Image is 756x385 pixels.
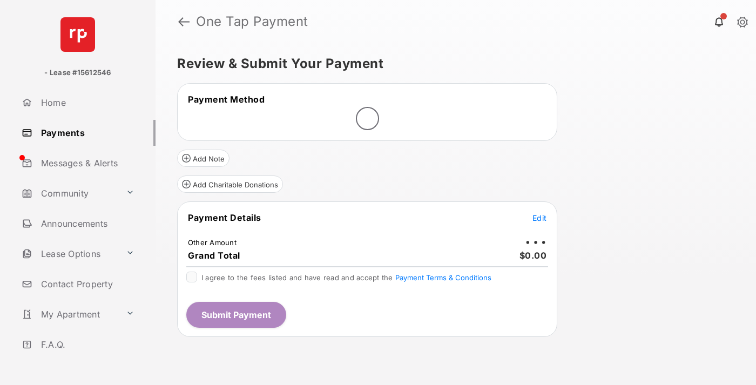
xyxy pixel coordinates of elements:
[532,213,546,222] span: Edit
[17,211,156,237] a: Announcements
[188,250,240,261] span: Grand Total
[17,90,156,116] a: Home
[188,212,261,223] span: Payment Details
[177,175,283,193] button: Add Charitable Donations
[519,250,547,261] span: $0.00
[17,150,156,176] a: Messages & Alerts
[44,67,111,78] p: - Lease #15612546
[177,57,726,70] h5: Review & Submit Your Payment
[17,120,156,146] a: Payments
[201,273,491,282] span: I agree to the fees listed and have read and accept the
[395,273,491,282] button: I agree to the fees listed and have read and accept the
[187,238,237,247] td: Other Amount
[17,301,122,327] a: My Apartment
[186,302,286,328] button: Submit Payment
[532,212,546,223] button: Edit
[17,332,156,357] a: F.A.Q.
[17,241,122,267] a: Lease Options
[188,94,265,105] span: Payment Method
[177,150,230,167] button: Add Note
[17,180,122,206] a: Community
[196,15,308,28] strong: One Tap Payment
[17,271,156,297] a: Contact Property
[60,17,95,52] img: svg+xml;base64,PHN2ZyB4bWxucz0iaHR0cDovL3d3dy53My5vcmcvMjAwMC9zdmciIHdpZHRoPSI2NCIgaGVpZ2h0PSI2NC...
